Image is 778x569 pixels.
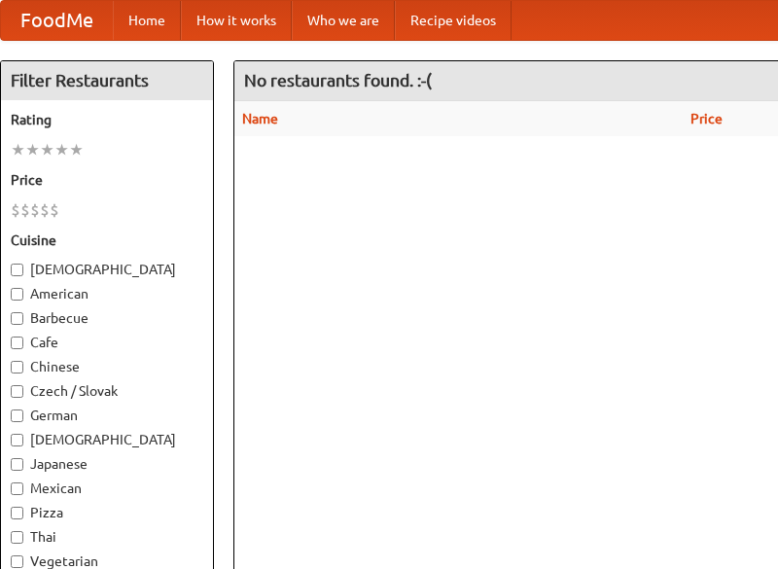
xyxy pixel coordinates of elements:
input: Mexican [11,482,23,495]
input: Thai [11,531,23,544]
label: Pizza [11,503,203,522]
input: Barbecue [11,312,23,325]
label: German [11,406,203,425]
a: Price [690,111,723,126]
label: [DEMOGRAPHIC_DATA] [11,260,203,279]
h5: Rating [11,110,203,129]
input: Cafe [11,337,23,349]
a: Name [242,111,278,126]
input: American [11,288,23,301]
input: German [11,409,23,422]
li: ★ [40,139,54,160]
label: [DEMOGRAPHIC_DATA] [11,430,203,449]
li: $ [30,199,40,221]
input: Pizza [11,507,23,519]
li: $ [40,199,50,221]
a: Who we are [292,1,395,40]
label: Barbecue [11,308,203,328]
h5: Cuisine [11,231,203,250]
ng-pluralize: No restaurants found. :-( [244,71,432,89]
li: ★ [25,139,40,160]
input: Chinese [11,361,23,373]
a: FoodMe [1,1,113,40]
li: ★ [11,139,25,160]
li: $ [20,199,30,221]
li: ★ [69,139,84,160]
label: Japanese [11,454,203,474]
label: Czech / Slovak [11,381,203,401]
input: Japanese [11,458,23,471]
a: Recipe videos [395,1,512,40]
input: Vegetarian [11,555,23,568]
a: Home [113,1,181,40]
label: Mexican [11,479,203,498]
input: Czech / Slovak [11,385,23,398]
h4: Filter Restaurants [1,61,213,100]
li: $ [50,199,59,221]
label: Cafe [11,333,203,352]
label: Thai [11,527,203,547]
input: [DEMOGRAPHIC_DATA] [11,264,23,276]
input: [DEMOGRAPHIC_DATA] [11,434,23,446]
a: How it works [181,1,292,40]
li: $ [11,199,20,221]
label: American [11,284,203,303]
label: Chinese [11,357,203,376]
h5: Price [11,170,203,190]
li: ★ [54,139,69,160]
